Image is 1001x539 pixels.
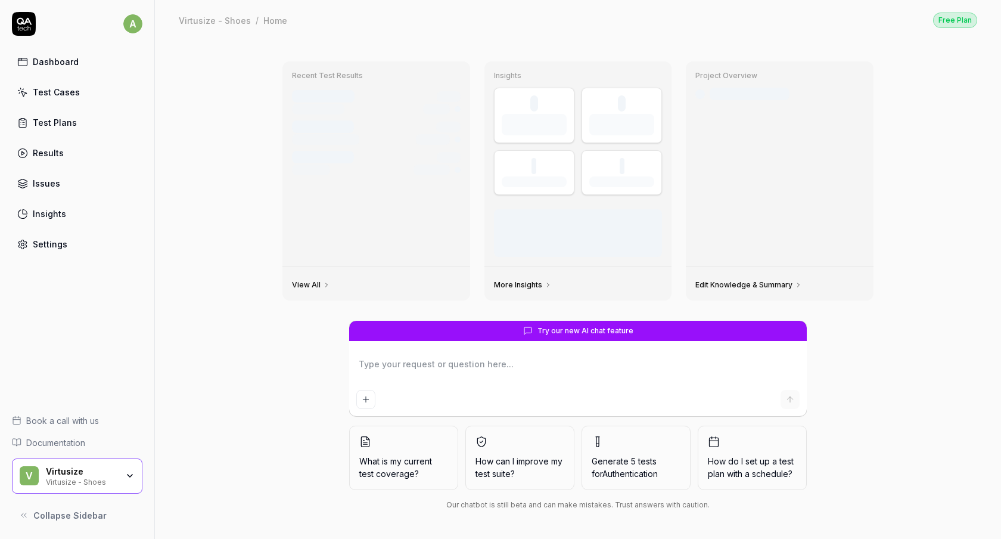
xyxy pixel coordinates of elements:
[26,414,99,427] span: Book a call with us
[46,476,117,486] div: Virtusize - Shoes
[530,95,538,111] div: 0
[26,436,85,449] span: Documentation
[423,104,450,114] div: 12 tests
[12,141,142,165] a: Results
[436,122,461,132] div: 4h ago
[359,455,448,480] span: What is my current test coverage?
[502,176,567,187] div: Success Rate
[695,71,864,80] h3: Project Overview
[12,503,142,527] button: Collapse Sidebar
[933,13,977,28] div: Free Plan
[20,466,39,485] span: V
[618,95,626,111] div: 0
[179,14,251,26] div: Virtusize - Shoes
[710,88,789,100] div: Last crawled [DATE]
[292,120,354,133] div: Test run #1233
[12,436,142,449] a: Documentation
[33,509,107,522] span: Collapse Sidebar
[292,151,354,163] div: Test run #1232
[695,280,802,290] a: Edit Knowledge & Summary
[933,12,977,28] button: Free Plan
[292,104,344,114] div: Manual Trigger
[502,114,567,135] div: Test Executions (last 30 days)
[33,177,60,190] div: Issues
[465,426,574,490] button: How can I improve my test suite?
[33,207,66,220] div: Insights
[263,14,287,26] div: Home
[12,414,142,427] a: Book a call with us
[292,90,355,103] div: Test run #1234
[494,280,552,290] a: More Insights
[46,466,117,477] div: Virtusize
[12,80,142,104] a: Test Cases
[12,202,142,225] a: Insights
[589,114,654,135] div: Test Cases (enabled)
[416,134,450,145] div: 8/12 tests
[123,14,142,33] span: a
[33,116,77,129] div: Test Plans
[494,71,663,80] h3: Insights
[356,390,375,409] button: Add attachment
[592,456,658,479] span: Generate 5 tests for Authentication
[531,158,536,174] div: -
[349,426,458,490] button: What is my current test coverage?
[292,165,330,175] div: Scheduled
[256,14,259,26] div: /
[475,455,564,480] span: How can I improve my test suite?
[349,500,807,510] div: Our chatbot is still beta and can make mistakes. Trust answers with caution.
[620,158,624,174] div: -
[12,111,142,134] a: Test Plans
[33,147,64,159] div: Results
[589,176,654,187] div: Avg Duration
[292,71,461,80] h3: Recent Test Results
[12,459,142,494] button: VVirtusizeVirtusize - Shoes
[437,152,461,163] div: [DATE]
[292,134,359,145] div: GitHub Push • main
[537,326,633,336] span: Try our new AI chat feature
[292,280,330,290] a: View All
[33,86,80,98] div: Test Cases
[437,91,461,102] div: 2h ago
[12,172,142,195] a: Issues
[123,12,142,36] button: a
[33,238,67,250] div: Settings
[12,50,142,73] a: Dashboard
[698,426,807,490] button: How do I set up a test plan with a schedule?
[12,233,142,256] a: Settings
[708,455,797,480] span: How do I set up a test plan with a schedule?
[414,165,450,175] div: 12/12 tests
[33,55,79,68] div: Dashboard
[582,426,691,490] button: Generate 5 tests forAuthentication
